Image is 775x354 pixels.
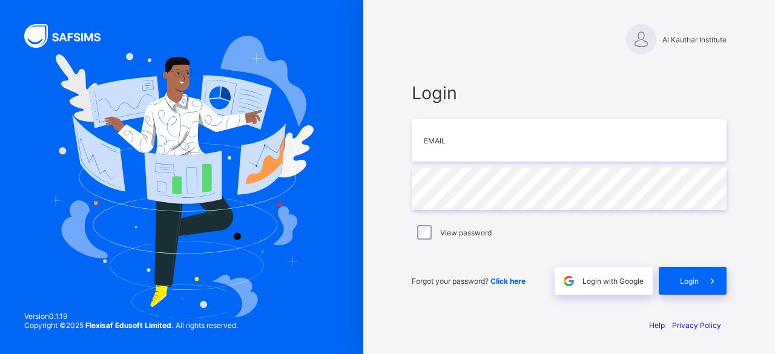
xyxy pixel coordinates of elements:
span: Login with Google [582,277,644,286]
span: Forgot your password? [412,277,526,286]
strong: Flexisaf Edusoft Limited. [85,321,174,330]
img: SAFSIMS Logo [24,24,115,48]
a: Click here [490,277,526,286]
label: View password [440,228,492,237]
span: Login [680,277,699,286]
span: Copyright © 2025 All rights reserved. [24,321,238,330]
span: Version 0.1.19 [24,312,238,321]
span: Al Kauthar Institute [662,35,727,44]
a: Privacy Policy [672,321,721,330]
a: Help [649,321,665,330]
span: Login [412,82,727,103]
img: google.396cfc9801f0270233282035f929180a.svg [562,274,576,288]
img: Hero Image [50,36,313,319]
